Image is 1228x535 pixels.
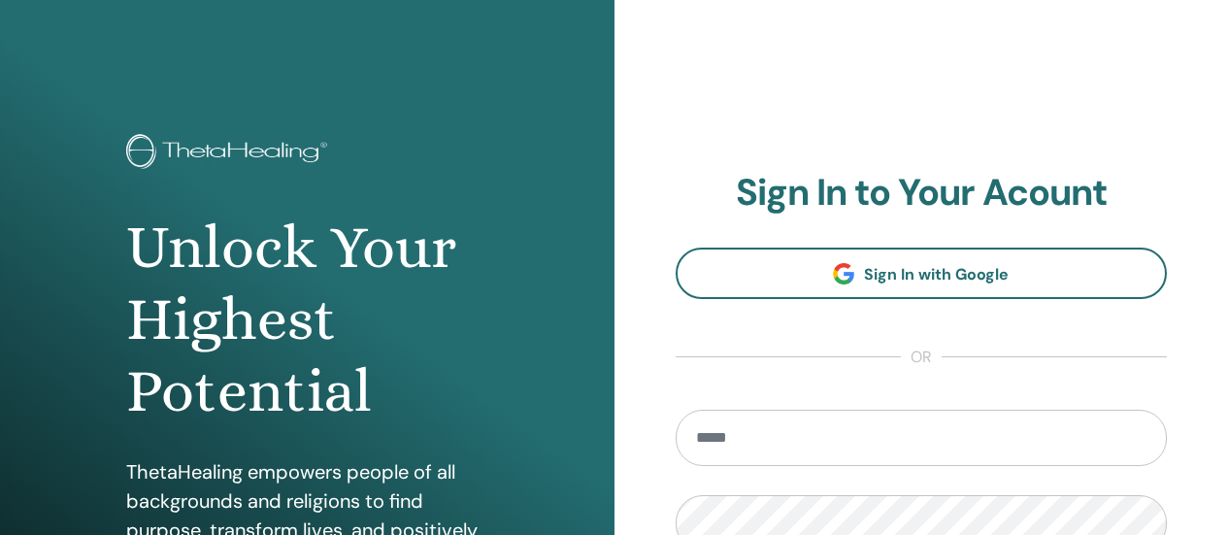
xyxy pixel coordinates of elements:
a: Sign In with Google [676,248,1168,299]
h1: Unlock Your Highest Potential [126,212,487,428]
span: Sign In with Google [864,264,1009,284]
span: or [901,346,942,369]
h2: Sign In to Your Acount [676,171,1168,216]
